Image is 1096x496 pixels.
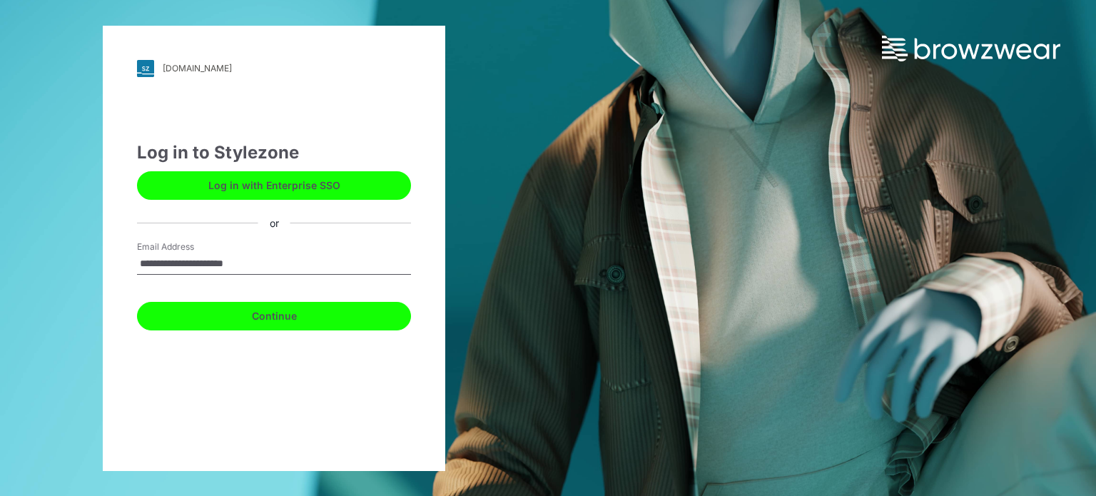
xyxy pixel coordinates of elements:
[882,36,1060,61] img: browzwear-logo.73288ffb.svg
[137,60,411,77] a: [DOMAIN_NAME]
[137,302,411,330] button: Continue
[137,60,154,77] img: svg+xml;base64,PHN2ZyB3aWR0aD0iMjgiIGhlaWdodD0iMjgiIHZpZXdCb3g9IjAgMCAyOCAyOCIgZmlsbD0ibm9uZSIgeG...
[137,241,237,253] label: Email Address
[163,63,232,74] div: [DOMAIN_NAME]
[137,171,411,200] button: Log in with Enterprise SSO
[258,216,290,231] div: or
[137,140,411,166] div: Log in to Stylezone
